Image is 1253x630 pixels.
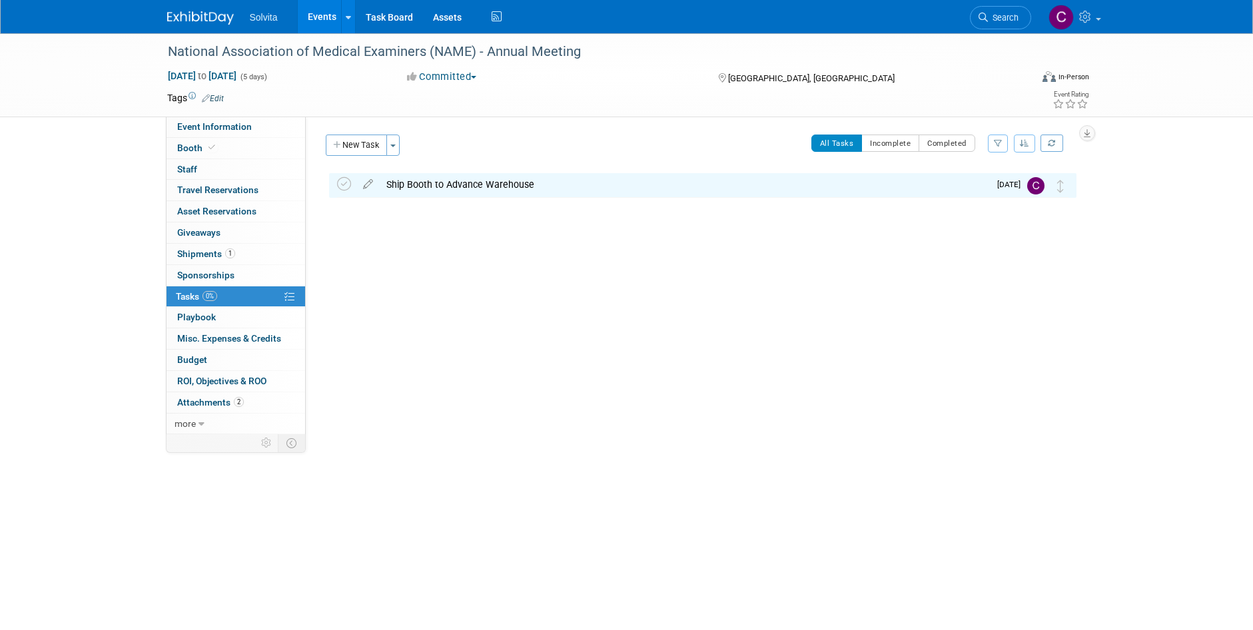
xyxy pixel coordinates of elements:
[176,291,217,302] span: Tasks
[177,206,256,216] span: Asset Reservations
[402,70,482,84] button: Committed
[167,392,305,413] a: Attachments2
[1048,5,1074,30] img: Cindy Miller
[250,12,278,23] span: Solvita
[177,248,235,259] span: Shipments
[167,70,237,82] span: [DATE] [DATE]
[167,138,305,158] a: Booth
[167,350,305,370] a: Budget
[167,91,224,105] td: Tags
[1058,72,1089,82] div: In-Person
[177,164,197,174] span: Staff
[209,144,215,151] i: Booth reservation complete
[728,73,895,83] span: [GEOGRAPHIC_DATA], [GEOGRAPHIC_DATA]
[239,73,267,81] span: (5 days)
[919,135,975,152] button: Completed
[970,6,1031,29] a: Search
[255,434,278,452] td: Personalize Event Tab Strip
[1027,177,1044,194] img: Cindy Miller
[167,328,305,349] a: Misc. Expenses & Credits
[1043,71,1056,82] img: Format-Inperson.png
[278,434,305,452] td: Toggle Event Tabs
[356,178,380,190] a: edit
[167,307,305,328] a: Playbook
[811,135,863,152] button: All Tasks
[196,71,209,81] span: to
[1041,135,1063,152] a: Refresh
[167,11,234,25] img: ExhibitDay
[167,201,305,222] a: Asset Reservations
[177,312,216,322] span: Playbook
[177,376,266,386] span: ROI, Objectives & ROO
[167,414,305,434] a: more
[177,227,220,238] span: Giveaways
[997,180,1027,189] span: [DATE]
[177,333,281,344] span: Misc. Expenses & Credits
[1057,180,1064,192] i: Move task
[225,248,235,258] span: 1
[177,184,258,195] span: Travel Reservations
[326,135,387,156] button: New Task
[380,173,989,196] div: Ship Booth to Advance Warehouse
[167,117,305,137] a: Event Information
[177,397,244,408] span: Attachments
[177,143,218,153] span: Booth
[177,354,207,365] span: Budget
[953,69,1090,89] div: Event Format
[167,286,305,307] a: Tasks0%
[234,397,244,407] span: 2
[167,222,305,243] a: Giveaways
[167,180,305,200] a: Travel Reservations
[167,244,305,264] a: Shipments1
[988,13,1019,23] span: Search
[167,159,305,180] a: Staff
[163,40,1011,64] div: National Association of Medical Examiners (NAME) - Annual Meeting
[203,291,217,301] span: 0%
[1052,91,1088,98] div: Event Rating
[177,121,252,132] span: Event Information
[177,270,234,280] span: Sponsorships
[167,371,305,392] a: ROI, Objectives & ROO
[167,265,305,286] a: Sponsorships
[202,94,224,103] a: Edit
[861,135,919,152] button: Incomplete
[175,418,196,429] span: more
